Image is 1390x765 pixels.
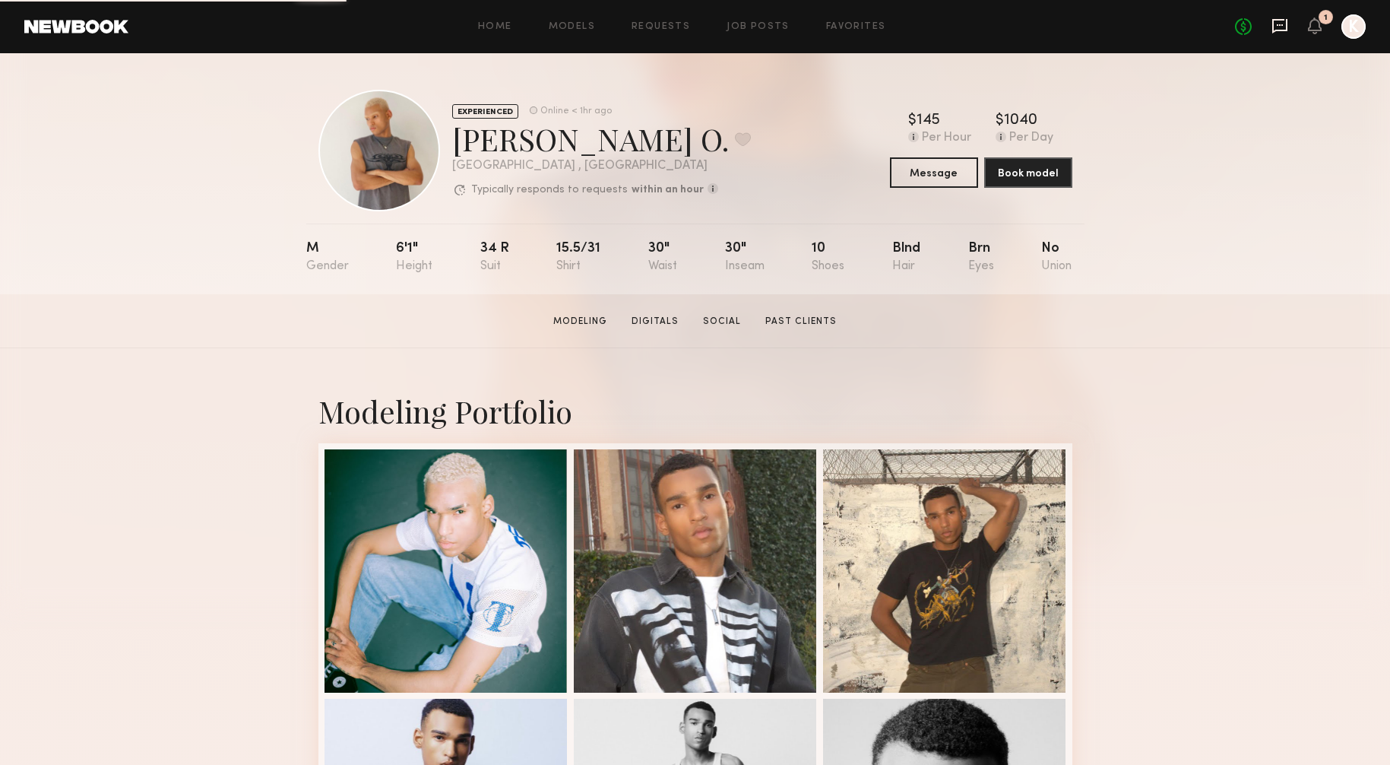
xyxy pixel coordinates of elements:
[1341,14,1366,39] a: K
[480,242,509,273] div: 34 r
[540,106,612,116] div: Online < 1hr ago
[1041,242,1072,273] div: No
[996,113,1004,129] div: $
[697,315,747,329] a: Social
[452,104,518,119] div: EXPERIENCED
[968,242,994,273] div: Brn
[725,242,765,273] div: 30"
[547,315,613,329] a: Modeling
[478,22,512,32] a: Home
[984,157,1072,188] button: Book model
[648,242,677,273] div: 30"
[471,185,628,195] p: Typically responds to requests
[908,113,917,129] div: $
[759,315,843,329] a: Past Clients
[452,119,751,159] div: [PERSON_NAME] O.
[318,391,1072,431] div: Modeling Portfolio
[396,242,432,273] div: 6'1"
[1004,113,1037,129] div: 1040
[917,113,940,129] div: 145
[306,242,349,273] div: M
[826,22,886,32] a: Favorites
[812,242,844,273] div: 10
[890,157,978,188] button: Message
[625,315,685,329] a: Digitals
[922,132,971,145] div: Per Hour
[556,242,600,273] div: 15.5/31
[549,22,595,32] a: Models
[452,160,751,173] div: [GEOGRAPHIC_DATA] , [GEOGRAPHIC_DATA]
[632,185,704,195] b: within an hour
[632,22,690,32] a: Requests
[892,242,920,273] div: Blnd
[727,22,790,32] a: Job Posts
[1009,132,1053,145] div: Per Day
[1324,14,1328,22] div: 1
